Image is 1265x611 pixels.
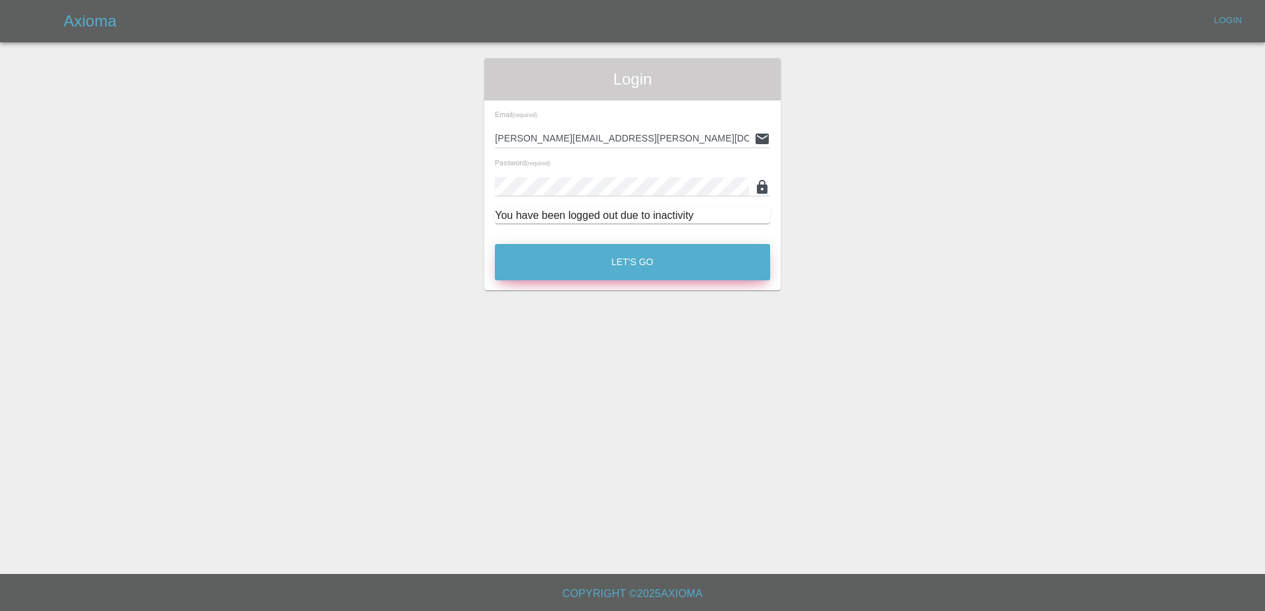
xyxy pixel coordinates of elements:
[11,585,1254,603] h6: Copyright © 2025 Axioma
[495,244,770,280] button: Let's Go
[495,159,550,167] span: Password
[513,112,537,118] small: (required)
[495,208,770,224] div: You have been logged out due to inactivity
[526,161,550,167] small: (required)
[495,110,537,118] span: Email
[64,11,116,32] h5: Axioma
[495,69,770,90] span: Login
[1207,11,1249,31] a: Login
